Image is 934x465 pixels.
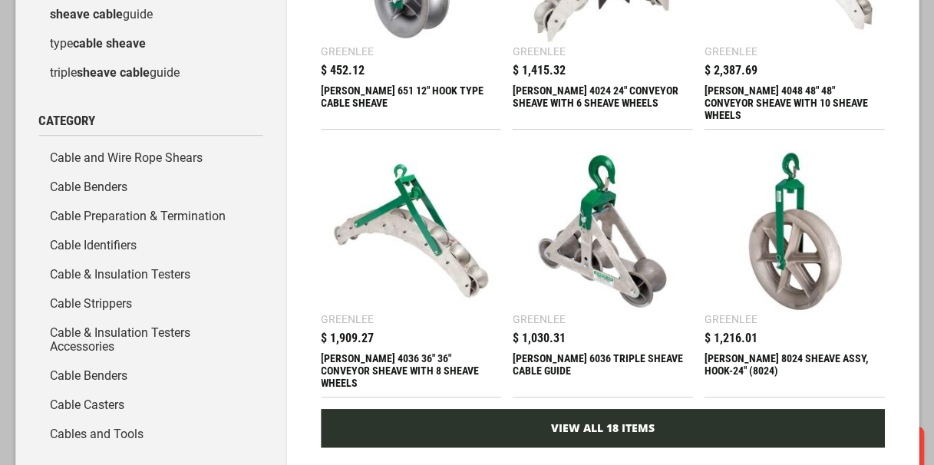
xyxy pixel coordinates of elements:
[321,332,374,345] span: $ 1,909.27
[38,289,262,318] a: Cable Strippers
[513,84,693,121] div: GREENLEE 4024 24
[513,314,566,325] div: Greenlee
[513,46,566,57] div: Greenlee
[321,409,884,447] a: View All 18 Items
[321,314,374,325] div: Greenlee
[38,231,262,260] a: Cable Identifiers
[513,141,693,397] a: GREENLEE 6036 TRIPLE SHEAVE CABLE GUIDE Greenlee $ 1,030.31 [PERSON_NAME] 6036 TRIPLE SHEAVE CABL...
[38,202,262,231] a: Cable Preparation & Termination
[93,7,123,21] b: cable
[704,64,757,77] span: $ 2,387.69
[321,46,374,57] div: Greenlee
[50,7,90,21] b: sheave
[711,149,876,314] img: GREENLEE 8024 SHEAVE ASSY, HOOK-24
[704,352,884,389] div: GREENLEE 8024 SHEAVE ASSY, HOOK-24
[38,143,262,173] a: Cable and Wire Rope Shears
[38,29,262,58] a: typecable sheave
[38,318,262,361] a: Cable & Insulation Testers Accessories
[321,84,501,121] div: GREENLEE 651 12
[38,361,262,391] a: Cable Benders
[520,149,685,314] img: GREENLEE 6036 TRIPLE SHEAVE CABLE GUIDE
[38,173,262,202] a: Cable Benders
[73,36,103,51] b: cable
[38,58,262,87] a: triplesheave cableguide
[177,20,195,38] button: Open LiveChat chat widget
[321,141,501,397] a: GREENLEE 4036 36 Greenlee $ 1,909.27 [PERSON_NAME] 4036 36" 36" CONVEYOR SHEAVE WITH 8 SHEAVE WHEELS
[321,352,501,389] div: GREENLEE 4036 36
[513,352,693,389] div: GREENLEE 6036 TRIPLE SHEAVE CABLE GUIDE
[77,65,117,80] b: sheave
[120,65,150,80] b: cable
[513,64,566,77] span: $ 1,415.32
[704,141,884,397] a: GREENLEE 8024 SHEAVE ASSY, HOOK-24 Greenlee $ 1,216.01 [PERSON_NAME] 8024 SHEAVE ASSY, HOOK-24" (...
[106,36,146,51] b: sheave
[321,64,365,77] span: $ 452.12
[38,260,262,289] a: Cable & Insulation Testers
[38,420,262,449] a: Cables and Tools
[21,23,173,35] p: We're away right now. Please check back later!
[38,114,95,127] span: Category
[704,46,757,57] div: Greenlee
[38,391,262,420] a: Cable Casters
[704,314,757,325] div: Greenlee
[328,149,493,314] img: GREENLEE 4036 36
[704,84,884,121] div: GREENLEE 4048 48
[704,332,757,345] span: $ 1,216.01
[513,332,566,345] span: $ 1,030.31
